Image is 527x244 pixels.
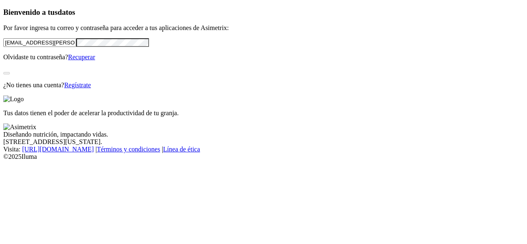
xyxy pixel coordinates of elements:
a: [URL][DOMAIN_NAME] [22,146,94,153]
p: Olvidaste tu contraseña? [3,53,524,61]
a: Regístrate [64,81,91,88]
p: Tus datos tienen el poder de acelerar la productividad de tu granja. [3,109,524,117]
h3: Bienvenido a tus [3,8,524,17]
img: Asimetrix [3,123,36,131]
a: Línea de ética [163,146,200,153]
div: © 2025 Iluma [3,153,524,160]
div: Diseñando nutrición, impactando vidas. [3,131,524,138]
p: ¿No tienes una cuenta? [3,81,524,89]
input: Tu correo [3,38,76,47]
span: datos [58,8,75,16]
img: Logo [3,95,24,103]
div: Visita : | | [3,146,524,153]
a: Recuperar [68,53,95,60]
p: Por favor ingresa tu correo y contraseña para acceder a tus aplicaciones de Asimetrix: [3,24,524,32]
a: Términos y condiciones [97,146,160,153]
div: [STREET_ADDRESS][US_STATE]. [3,138,524,146]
